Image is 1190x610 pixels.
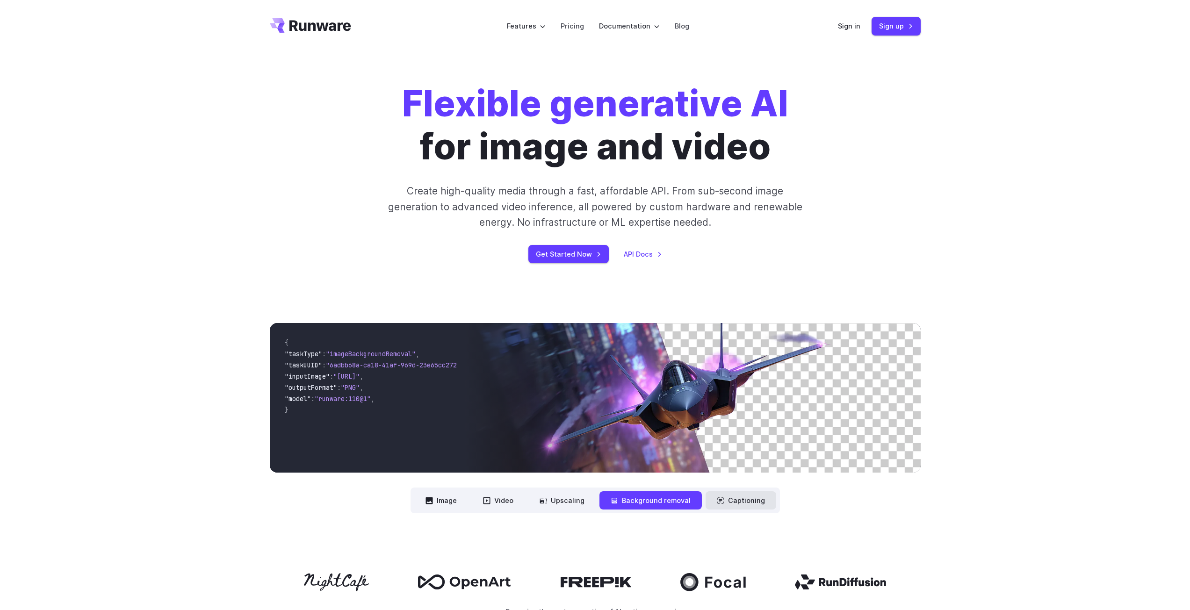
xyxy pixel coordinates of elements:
[360,372,363,380] span: ,
[465,323,920,473] img: Futuristic stealth jet streaking through a neon-lit cityscape with glowing purple exhaust
[322,361,326,369] span: :
[416,350,419,358] span: ,
[311,395,315,403] span: :
[675,21,689,31] a: Blog
[528,491,596,510] button: Upscaling
[387,183,803,230] p: Create high-quality media through a fast, affordable API. From sub-second image generation to adv...
[285,350,322,358] span: "taskType"
[402,82,788,125] strong: Flexible generative AI
[599,21,660,31] label: Documentation
[472,491,525,510] button: Video
[285,372,330,380] span: "inputImage"
[333,372,360,380] span: "[URL]"
[414,491,468,510] button: Image
[337,383,341,392] span: :
[507,21,546,31] label: Features
[599,491,702,510] button: Background removal
[322,350,326,358] span: :
[402,82,788,168] h1: for image and video
[341,383,360,392] span: "PNG"
[528,245,609,263] a: Get Started Now
[706,491,776,510] button: Captioning
[315,395,371,403] span: "runware:110@1"
[285,406,288,414] span: }
[270,18,351,33] a: Go to /
[326,361,468,369] span: "6adbb68a-ca18-41af-969d-23e65cc2729c"
[624,249,662,259] a: API Docs
[330,372,333,380] span: :
[872,17,921,35] a: Sign up
[360,383,363,392] span: ,
[285,361,322,369] span: "taskUUID"
[285,383,337,392] span: "outputFormat"
[561,21,584,31] a: Pricing
[285,338,288,347] span: {
[838,21,860,31] a: Sign in
[285,395,311,403] span: "model"
[326,350,416,358] span: "imageBackgroundRemoval"
[371,395,375,403] span: ,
